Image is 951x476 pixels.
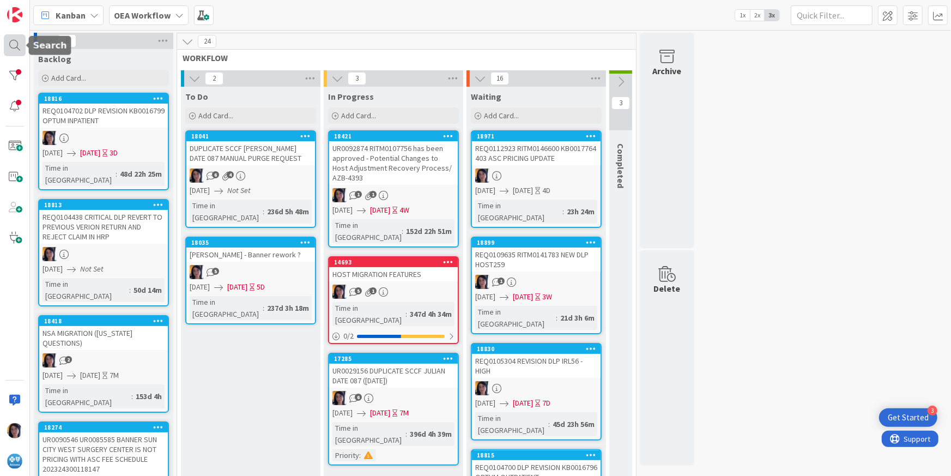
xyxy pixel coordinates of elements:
span: Backlog [38,53,71,64]
span: 6 [212,171,219,178]
img: TC [7,423,22,438]
img: TC [190,168,204,183]
div: REQ0104702 DLP REVISION KB0016799 OPTUM INPATIENT [39,104,168,128]
span: [DATE] [190,185,210,196]
span: 3 [611,97,630,110]
div: NSA MIGRATION ([US_STATE] QUESTIONS) [39,326,168,350]
div: 18041 [186,131,315,141]
img: TC [43,131,57,145]
span: Support [22,2,49,15]
div: Time in [GEOGRAPHIC_DATA] [332,302,405,326]
div: REQ0105304 REVISION DLP IRL56 - HIGH [472,354,601,378]
div: 21d 3h 6m [558,312,597,324]
span: 8 [58,34,76,47]
div: 18815 [477,451,601,459]
div: TC [39,353,168,367]
span: : [116,168,117,180]
div: Time in [GEOGRAPHIC_DATA] [332,422,405,446]
span: 2 [205,72,223,85]
a: 18418NSA MIGRATION ([US_STATE] QUESTIONS)TC[DATE][DATE]7MTime in [GEOGRAPHIC_DATA]:153d 4h [38,315,169,413]
div: TC [329,391,458,405]
img: TC [43,353,57,367]
div: 14693 [329,257,458,267]
a: 18816REQ0104702 DLP REVISION KB0016799 OPTUM INPATIENTTC[DATE][DATE]3DTime in [GEOGRAPHIC_DATA]:4... [38,93,169,190]
span: : [263,302,264,314]
span: 2x [750,10,765,21]
span: [DATE] [475,397,495,409]
div: TC [472,168,601,183]
img: avatar [7,454,22,469]
div: REQ0104438 CRITICAL DLP REVERT TO PREVIOUS VERION RETURN AND REJECT CLAIM IN HRP [39,210,168,244]
div: TC [186,265,315,279]
span: [DATE] [43,147,63,159]
div: 18813 [44,201,168,209]
div: 17285 [334,355,458,363]
i: Not Set [227,185,251,195]
a: 18041DUPLICATE SCCF [PERSON_NAME] DATE 087 MANUAL PURGE REQUESTTC[DATE]Not SetTime in [GEOGRAPHIC... [185,130,316,228]
a: 18971REQ0112923 RITM0146600 KB0017764 403 ASC PRICING UPDATETC[DATE][DATE]4DTime in [GEOGRAPHIC_D... [471,130,602,228]
a: 18035[PERSON_NAME] - Banner rework ?TC[DATE][DATE]5DTime in [GEOGRAPHIC_DATA]:237d 3h 18m [185,237,316,324]
div: 18421 [329,131,458,141]
div: 18830 [477,345,601,353]
div: 18971REQ0112923 RITM0146600 KB0017764 403 ASC PRICING UPDATE [472,131,601,165]
div: 7M [110,370,119,381]
div: 347d 4h 34m [407,308,455,320]
div: TC [39,247,168,261]
div: 18274 [44,424,168,431]
span: [DATE] [80,370,100,381]
span: [DATE] [475,291,495,303]
div: UR0090546 UR0085585 BANNER SUN CITY WEST SURGERY CENTER IS NOT PRICING WITH ASC FEE SCHEDULE 2023... [39,432,168,476]
span: [DATE] [332,407,353,419]
span: 6 [355,394,362,401]
div: 18971 [472,131,601,141]
div: 4D [542,185,550,196]
img: TC [332,391,347,405]
div: 23h 24m [564,206,597,218]
span: : [405,308,407,320]
img: TC [475,381,489,395]
div: HOST MIGRATION FEATURES [329,267,458,281]
div: Time in [GEOGRAPHIC_DATA] [43,278,129,302]
span: 1 [370,287,377,294]
span: Kanban [56,9,86,22]
a: 14693HOST MIGRATION FEATURESTCTime in [GEOGRAPHIC_DATA]:347d 4h 34m0/2 [328,256,459,344]
div: Archive [653,64,682,77]
div: 18035 [186,238,315,248]
span: [DATE] [332,204,353,216]
span: : [548,418,550,430]
span: : [562,206,564,218]
span: 2 [65,356,72,363]
div: 7M [399,407,409,419]
div: 236d 5h 48m [264,206,312,218]
span: 1x [735,10,750,21]
div: UR0092874 RITM0107756 has been approved - Potential Changes to Host Adjustment Recovery Process/ ... [329,141,458,185]
div: 3W [542,291,552,303]
div: TC [472,381,601,395]
div: 152d 22h 51m [403,225,455,237]
h5: Search [33,40,67,51]
div: REQ0109635 RITM0141783 NEW DLP HOST259 [472,248,601,272]
div: Time in [GEOGRAPHIC_DATA] [43,384,131,408]
div: 237d 3h 18m [264,302,312,314]
span: In Progress [328,91,374,102]
span: 1 [370,191,377,198]
span: : [129,284,131,296]
i: Not Set [80,264,104,274]
input: Quick Filter... [791,5,873,25]
span: Add Card... [51,73,86,83]
span: [DATE] [513,185,533,196]
div: 18274 [39,423,168,432]
img: TC [190,265,204,279]
div: 7D [542,397,550,409]
span: 1 [498,278,505,285]
div: 18418 [39,316,168,326]
div: 18041 [191,132,315,140]
div: TC [186,168,315,183]
span: [DATE] [513,397,533,409]
div: 18813REQ0104438 CRITICAL DLP REVERT TO PREVIOUS VERION RETURN AND REJECT CLAIM IN HRP [39,200,168,244]
span: WORKFLOW [183,52,622,63]
span: Add Card... [198,111,233,120]
div: 18813 [39,200,168,210]
div: UR0029156 DUPLICATE SCCF JULIAN DATE 087 ([DATE]) [329,364,458,388]
div: 5D [257,281,265,293]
